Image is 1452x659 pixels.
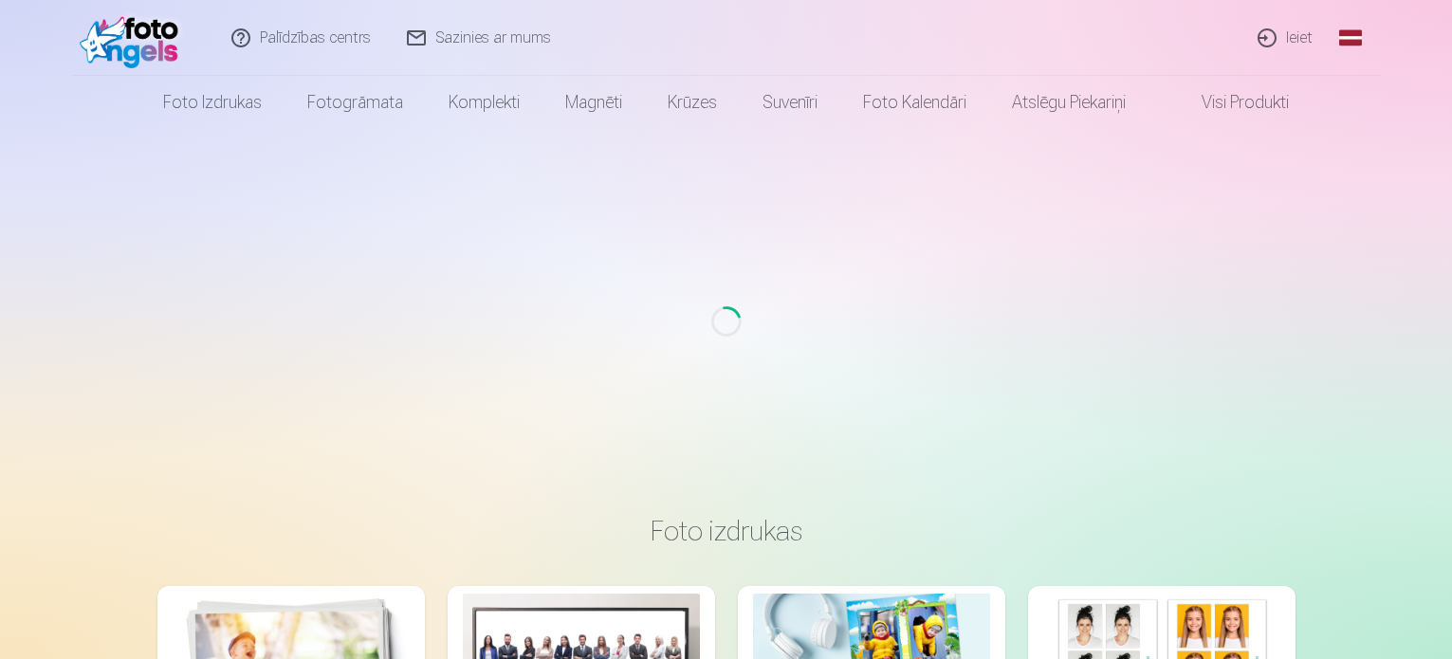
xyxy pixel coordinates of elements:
a: Komplekti [426,76,542,129]
a: Atslēgu piekariņi [989,76,1149,129]
a: Visi produkti [1149,76,1312,129]
img: /fa1 [80,8,189,68]
a: Foto izdrukas [140,76,285,129]
a: Suvenīri [740,76,840,129]
h3: Foto izdrukas [173,514,1280,548]
a: Foto kalendāri [840,76,989,129]
a: Fotogrāmata [285,76,426,129]
a: Krūzes [645,76,740,129]
a: Magnēti [542,76,645,129]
